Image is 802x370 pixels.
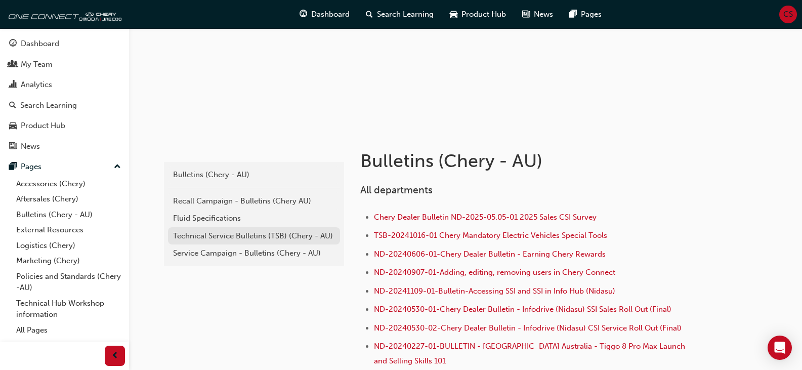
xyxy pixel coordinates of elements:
span: guage-icon [9,39,17,49]
h1: Bulletins (Chery - AU) [360,150,692,172]
div: Technical Service Bulletins (TSB) (Chery - AU) [173,230,335,242]
span: car-icon [9,121,17,131]
a: Bulletins (Chery - AU) [12,207,125,223]
a: TSB-20241016-01 Chery Mandatory Electric Vehicles Special Tools [374,231,607,240]
span: news-icon [9,142,17,151]
span: pages-icon [569,8,577,21]
a: All Pages [12,322,125,338]
div: Service Campaign - Bulletins (Chery - AU) [173,248,335,259]
a: Chery Dealer Bulletin ND-2025-05.05-01 2025 Sales CSI Survey [374,213,597,222]
div: Dashboard [21,38,59,50]
div: My Team [21,59,53,70]
span: Pages [581,9,602,20]
a: ND-20240227-01-BULLETIN - [GEOGRAPHIC_DATA] Australia - Tiggo 8 Pro Max Launch and Selling Skills... [374,342,687,365]
a: ND-20240530-01-Chery Dealer Bulletin - Infodrive (Nidasu) SSI Sales Roll Out (Final) [374,305,671,314]
div: Recall Campaign - Bulletins (Chery AU) [173,195,335,207]
a: car-iconProduct Hub [442,4,514,25]
a: External Resources [12,222,125,238]
a: pages-iconPages [561,4,610,25]
a: Product Hub [4,116,125,135]
button: CS [779,6,797,23]
a: Policies and Standards (Chery -AU) [12,269,125,296]
div: Product Hub [21,120,65,132]
img: oneconnect [5,4,121,24]
div: Search Learning [20,100,77,111]
span: guage-icon [300,8,307,21]
a: Service Campaign - Bulletins (Chery - AU) [168,244,340,262]
a: Technical Service Bulletins (TSB) (Chery - AU) [168,227,340,245]
a: guage-iconDashboard [291,4,358,25]
span: search-icon [366,8,373,21]
div: Open Intercom Messenger [768,336,792,360]
span: up-icon [114,160,121,174]
div: Fluid Specifications [173,213,335,224]
div: Bulletins (Chery - AU) [173,169,335,181]
a: ND-20241109-01-Bulletin-Accessing SSI and SSI in Info Hub (Nidasu) [374,286,615,296]
a: ND-20240530-02-Chery Dealer Bulletin - Infodrive (Nidasu) CSI Service Roll Out (Final) [374,323,682,333]
span: people-icon [9,60,17,69]
a: ND-20240907-01-Adding, editing, removing users in Chery Connect [374,268,615,277]
a: News [4,137,125,156]
a: news-iconNews [514,4,561,25]
span: car-icon [450,8,457,21]
span: All departments [360,184,433,196]
a: ND-20240606-01-Chery Dealer Bulletin - Earning Chery Rewards [374,250,606,259]
span: CS [783,9,793,20]
span: Product Hub [461,9,506,20]
a: Accessories (Chery) [12,176,125,192]
a: Recall Campaign - Bulletins (Chery AU) [168,192,340,210]
span: chart-icon [9,80,17,90]
div: Pages [21,161,41,173]
a: search-iconSearch Learning [358,4,442,25]
span: prev-icon [111,350,119,362]
span: Dashboard [311,9,350,20]
a: Marketing (Chery) [12,253,125,269]
span: pages-icon [9,162,17,172]
a: Logistics (Chery) [12,238,125,254]
a: Dashboard [4,34,125,53]
a: Analytics [4,75,125,94]
a: Fluid Specifications [168,210,340,227]
a: Aftersales (Chery) [12,191,125,207]
div: Analytics [21,79,52,91]
span: Search Learning [377,9,434,20]
span: search-icon [9,101,16,110]
button: Pages [4,157,125,176]
a: Search Learning [4,96,125,115]
span: news-icon [522,8,530,21]
a: My Team [4,55,125,74]
a: Bulletins (Chery - AU) [168,166,340,184]
button: DashboardMy TeamAnalyticsSearch LearningProduct HubNews [4,32,125,157]
a: Technical Hub Workshop information [12,296,125,322]
span: News [534,9,553,20]
div: News [21,141,40,152]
